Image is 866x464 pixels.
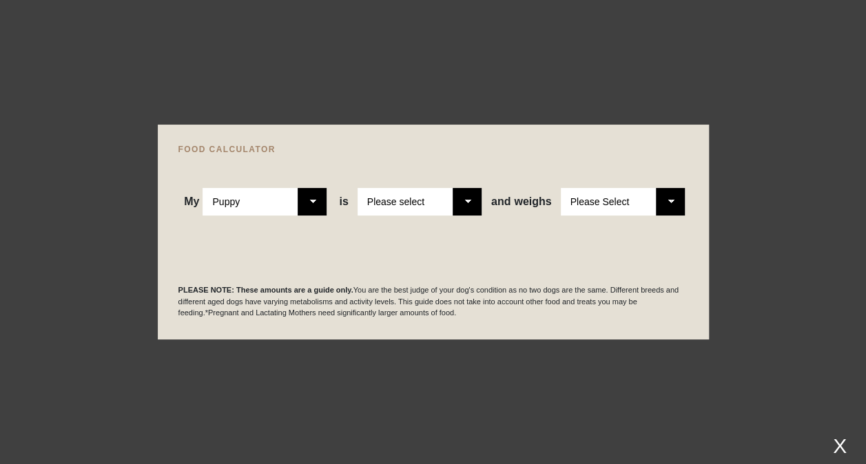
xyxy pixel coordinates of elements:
[178,145,688,154] h4: FOOD CALCULATOR
[178,284,688,319] p: You are the best judge of your dog's condition as no two dogs are the same. Different breeds and ...
[339,196,348,208] span: is
[827,434,852,457] div: X
[184,196,199,208] span: My
[491,196,514,208] span: and
[178,286,353,294] b: PLEASE NOTE: These amounts are a guide only.
[491,196,552,208] span: weighs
